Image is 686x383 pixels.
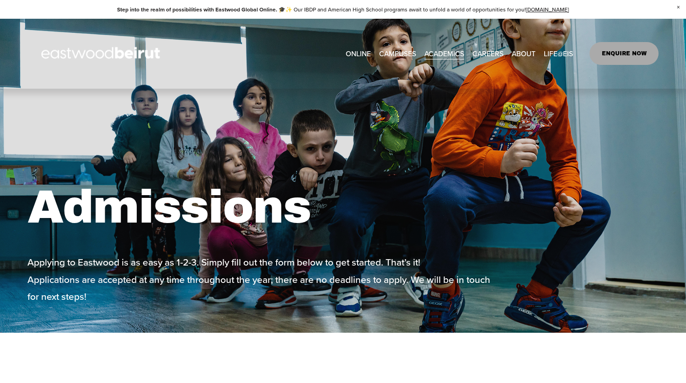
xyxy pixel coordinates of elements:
a: folder dropdown [379,47,416,61]
span: ABOUT [512,47,536,60]
a: folder dropdown [544,47,573,61]
span: CAMPUSES [379,47,416,60]
h1: Admissions [27,179,659,235]
a: CAREERS [472,47,504,61]
a: ENQUIRE NOW [590,42,659,65]
a: [DOMAIN_NAME] [526,5,569,13]
a: folder dropdown [512,47,536,61]
img: EastwoodIS Global Site [27,30,177,77]
a: ONLINE [346,47,371,61]
p: Applying to Eastwood is as easy as 1-2-3. Simply fill out the form below to get started. That’s i... [27,254,499,305]
a: folder dropdown [424,47,464,61]
span: LIFE@EIS [544,47,573,60]
span: ACADEMICS [424,47,464,60]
